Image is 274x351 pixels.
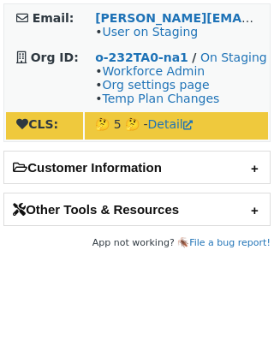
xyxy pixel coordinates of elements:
[102,25,198,39] a: User on Staging
[95,51,188,64] a: o-232TA0-na1
[33,11,74,25] strong: Email:
[192,51,196,64] strong: /
[102,78,209,92] a: Org settings page
[85,112,268,140] td: 🤔 5 🤔 -
[4,152,270,183] h2: Customer Information
[189,237,271,248] a: File a bug report!
[95,64,219,105] span: • • •
[148,117,193,131] a: Detail
[31,51,79,64] strong: Org ID:
[200,51,267,64] a: On Staging
[102,92,219,105] a: Temp Plan Changes
[102,64,205,78] a: Workforce Admin
[4,193,270,225] h2: Other Tools & Resources
[95,25,198,39] span: •
[16,117,58,131] strong: CLS:
[3,235,271,252] footer: App not working? 🪳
